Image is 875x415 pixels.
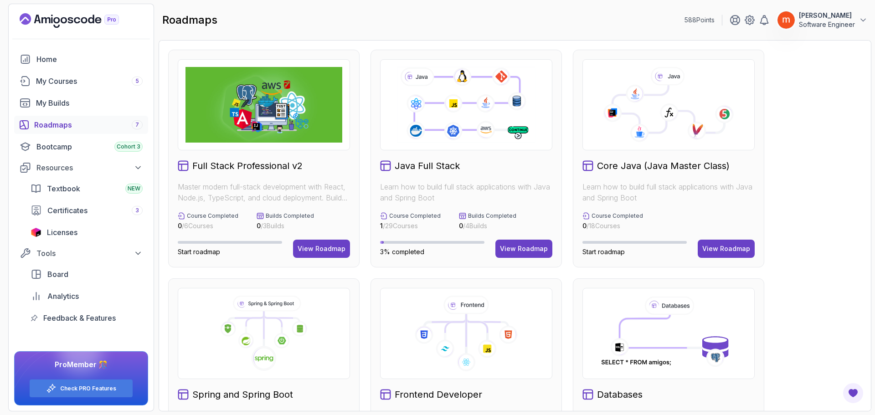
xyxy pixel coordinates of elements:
[36,162,143,173] div: Resources
[185,67,342,143] img: Full Stack Professional v2
[25,265,148,283] a: board
[799,11,855,20] p: [PERSON_NAME]
[36,76,143,87] div: My Courses
[135,207,139,214] span: 3
[685,15,715,25] p: 588 Points
[842,382,864,404] button: Open Feedback Button
[47,205,87,216] span: Certificates
[380,221,441,231] p: / 29 Courses
[60,385,116,392] a: Check PRO Features
[257,221,314,231] p: / 3 Builds
[135,77,139,85] span: 5
[36,54,143,65] div: Home
[380,248,424,256] span: 3% completed
[14,116,148,134] a: roadmaps
[47,269,68,280] span: Board
[43,313,116,323] span: Feedback & Features
[36,97,143,108] div: My Builds
[597,388,643,401] h2: Databases
[14,50,148,68] a: home
[25,287,148,305] a: analytics
[698,240,755,258] button: View Roadmap
[14,94,148,112] a: builds
[187,212,238,220] p: Course Completed
[178,181,350,203] p: Master modern full-stack development with React, Node.js, TypeScript, and cloud deployment. Build...
[14,245,148,261] button: Tools
[395,388,482,401] h2: Frontend Developer
[162,13,217,27] h2: roadmaps
[117,143,140,150] span: Cohort 3
[777,11,868,29] button: user profile image[PERSON_NAME]Software Engineer
[266,212,314,220] p: Builds Completed
[25,201,148,220] a: certificates
[192,388,293,401] h2: Spring and Spring Boot
[47,291,79,302] span: Analytics
[582,248,625,256] span: Start roadmap
[702,244,750,253] div: View Roadmap
[468,212,516,220] p: Builds Completed
[128,185,140,192] span: NEW
[597,159,730,172] h2: Core Java (Java Master Class)
[459,221,516,231] p: / 4 Builds
[36,248,143,259] div: Tools
[178,248,220,256] span: Start roadmap
[777,11,795,29] img: user profile image
[36,141,143,152] div: Bootcamp
[495,240,552,258] button: View Roadmap
[25,179,148,198] a: textbook
[14,159,148,176] button: Resources
[293,240,350,258] button: View Roadmap
[178,222,182,230] span: 0
[389,212,441,220] p: Course Completed
[582,221,643,231] p: / 18 Courses
[380,181,552,203] p: Learn how to build full stack applications with Java and Spring Boot
[459,222,463,230] span: 0
[31,228,41,237] img: jetbrains icon
[582,181,755,203] p: Learn how to build full stack applications with Java and Spring Boot
[14,138,148,156] a: bootcamp
[25,309,148,327] a: feedback
[34,119,143,130] div: Roadmaps
[25,223,148,241] a: licenses
[192,159,303,172] h2: Full Stack Professional v2
[592,212,643,220] p: Course Completed
[20,13,140,28] a: Landing page
[257,222,261,230] span: 0
[47,227,77,238] span: Licenses
[395,159,460,172] h2: Java Full Stack
[47,183,80,194] span: Textbook
[29,379,133,398] button: Check PRO Features
[178,221,238,231] p: / 6 Courses
[582,222,587,230] span: 0
[380,222,383,230] span: 1
[500,244,548,253] div: View Roadmap
[135,121,139,128] span: 7
[298,244,345,253] div: View Roadmap
[799,20,855,29] p: Software Engineer
[14,72,148,90] a: courses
